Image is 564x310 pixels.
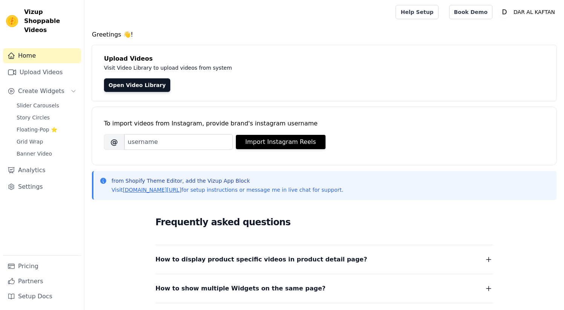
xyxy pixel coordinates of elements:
button: Import Instagram Reels [236,135,326,149]
a: Book Demo [449,5,492,19]
a: Banner Video [12,148,81,159]
span: Create Widgets [18,87,64,96]
a: Setup Docs [3,289,81,304]
span: Slider Carousels [17,102,59,109]
a: Floating-Pop ⭐ [12,124,81,135]
p: from Shopify Theme Editor, add the Vizup App Block [112,177,343,185]
p: Visit Video Library to upload videos from system [104,63,442,72]
span: How to show multiple Widgets on the same page? [156,283,326,294]
span: Floating-Pop ⭐ [17,126,57,133]
a: Pricing [3,259,81,274]
a: Help Setup [396,5,438,19]
span: How to display product specific videos in product detail page? [156,254,367,265]
a: Partners [3,274,81,289]
a: Settings [3,179,81,194]
button: Create Widgets [3,84,81,99]
h4: Upload Videos [104,54,544,63]
button: How to display product specific videos in product detail page? [156,254,493,265]
img: Vizup [6,15,18,27]
a: Slider Carousels [12,100,81,111]
span: Banner Video [17,150,52,157]
a: Grid Wrap [12,136,81,147]
button: How to show multiple Widgets on the same page? [156,283,493,294]
h4: Greetings 👋! [92,30,556,39]
span: Grid Wrap [17,138,43,145]
a: Open Video Library [104,78,170,92]
a: Analytics [3,163,81,178]
h2: Frequently asked questions [156,215,493,230]
span: Story Circles [17,114,50,121]
a: Home [3,48,81,63]
span: @ [104,134,124,150]
button: D DAR AL KAFTAN [498,5,558,19]
span: Vizup Shoppable Videos [24,8,78,35]
a: Upload Videos [3,65,81,80]
a: Story Circles [12,112,81,123]
div: To import videos from Instagram, provide brand's instagram username [104,119,544,128]
input: username [124,134,233,150]
p: DAR AL KAFTAN [511,5,558,19]
text: D [502,8,507,16]
a: [DOMAIN_NAME][URL] [123,187,182,193]
p: Visit for setup instructions or message me in live chat for support. [112,186,343,194]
